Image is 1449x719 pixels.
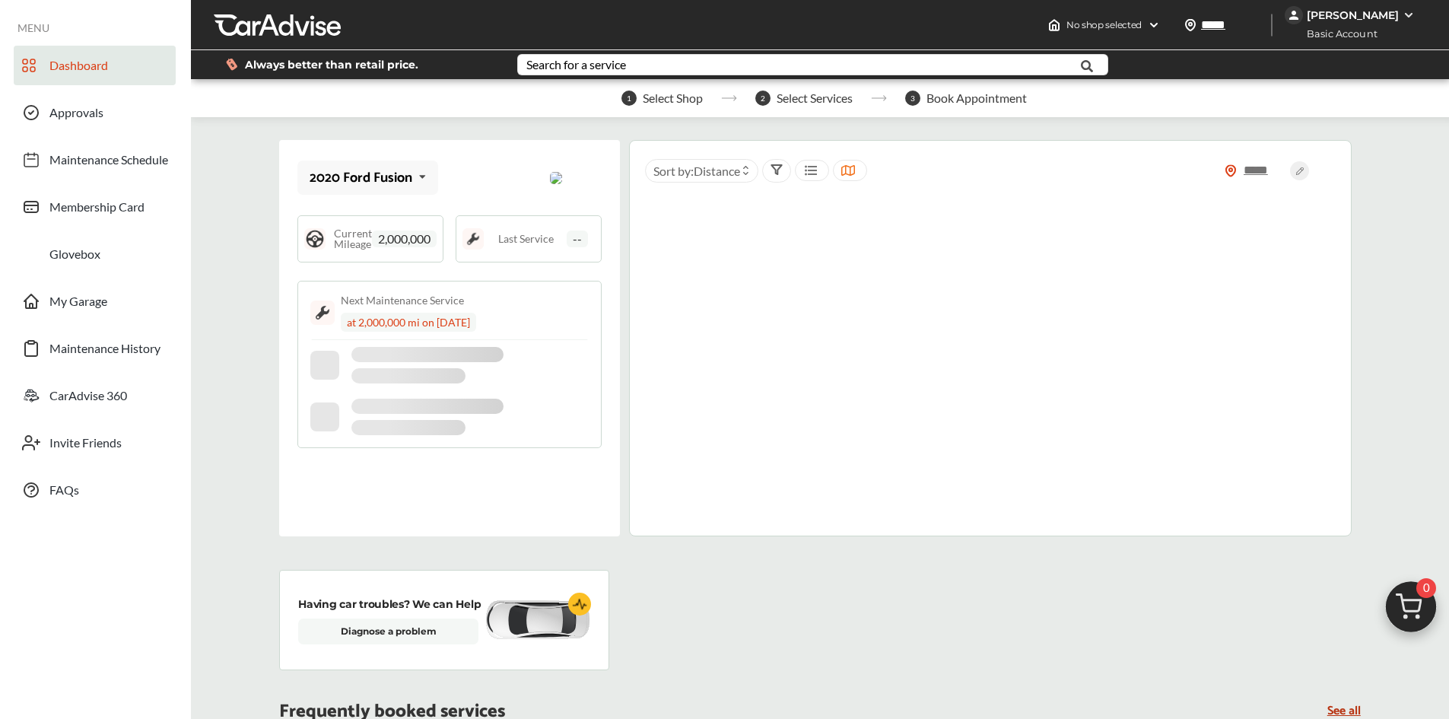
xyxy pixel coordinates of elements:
[372,231,437,247] span: 2,000,000
[14,470,176,510] a: FAQs
[14,93,176,132] a: Approvals
[49,247,100,266] span: Glovebox
[14,282,176,321] a: My Garage
[777,91,853,105] span: Select Services
[310,170,412,186] div: 2020 Ford Fusion
[926,91,1027,105] span: Book Appointment
[1285,6,1303,24] img: jVpblrzwTbfkPYzPPzSLxeg0AAAAASUVORK5CYII=
[341,313,476,332] div: at 2,000,000 mi on [DATE]
[1184,19,1196,31] img: location_vector.a44bc228.svg
[14,46,176,85] a: Dashboard
[1148,19,1160,31] img: header-down-arrow.9dd2ce7d.svg
[14,329,176,368] a: Maintenance History
[1286,26,1389,42] span: Basic Account
[310,301,335,325] img: maintenance_logo
[279,705,505,719] p: Frequently booked services
[498,234,554,244] span: Last Service
[304,228,326,250] img: steering_logo
[17,22,49,34] span: MENU
[14,140,176,180] a: Maintenance Schedule
[49,105,103,125] span: Approvals
[49,341,160,361] span: Maintenance History
[49,152,168,172] span: Maintenance Schedule
[721,95,737,101] img: stepper-arrow.e24c07c6.svg
[1066,19,1142,31] span: No shop selected
[14,423,176,463] a: Invite Friends
[694,164,740,178] span: Distance
[49,482,79,502] span: FAQs
[14,234,176,274] a: Glovebox
[1271,14,1273,37] img: header-divider.bc55588e.svg
[1307,8,1399,22] div: [PERSON_NAME]
[1327,705,1361,717] a: See all
[310,339,589,340] img: border-line.da1032d4.svg
[341,294,464,307] div: Next Maintenance Service
[643,91,703,105] span: Select Shop
[462,228,484,250] img: maintenance_logo
[49,199,145,219] span: Membership Card
[14,187,176,227] a: Membership Card
[1403,9,1415,21] img: WGsFRI8htEPBVLJbROoPRyZpYNWhNONpIPPETTm6eUC0GeLEiAAAAAElFTkSuQmCC
[298,619,478,644] a: Diagnose a problem
[1225,164,1237,177] img: location_vector_orange.38f05af8.svg
[567,231,588,247] span: --
[226,58,237,71] img: dollor_label_vector.a70140d1.svg
[245,59,418,70] span: Always better than retail price.
[526,59,626,71] div: Search for a service
[1048,19,1060,31] img: header-home-logo.8d720a4f.svg
[49,58,108,78] span: Dashboard
[653,164,740,178] span: Sort by :
[905,91,920,106] span: 3
[14,376,176,415] a: CarAdvise 360
[550,172,562,184] img: mobile_13035_st0640_046.jpg
[484,600,590,641] img: diagnose-vehicle.c84bcb0a.svg
[298,596,481,612] p: Having car troubles? We can Help
[1416,578,1436,598] span: 0
[871,95,887,101] img: stepper-arrow.e24c07c6.svg
[49,294,107,313] span: My Garage
[568,593,591,616] img: cardiogram-logo.18e20815.svg
[755,91,771,106] span: 2
[49,435,122,455] span: Invite Friends
[333,228,372,250] span: Current Mileage
[1374,574,1447,647] img: cart_icon.3d0951e8.svg
[621,91,637,106] span: 1
[49,388,127,408] span: CarAdvise 360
